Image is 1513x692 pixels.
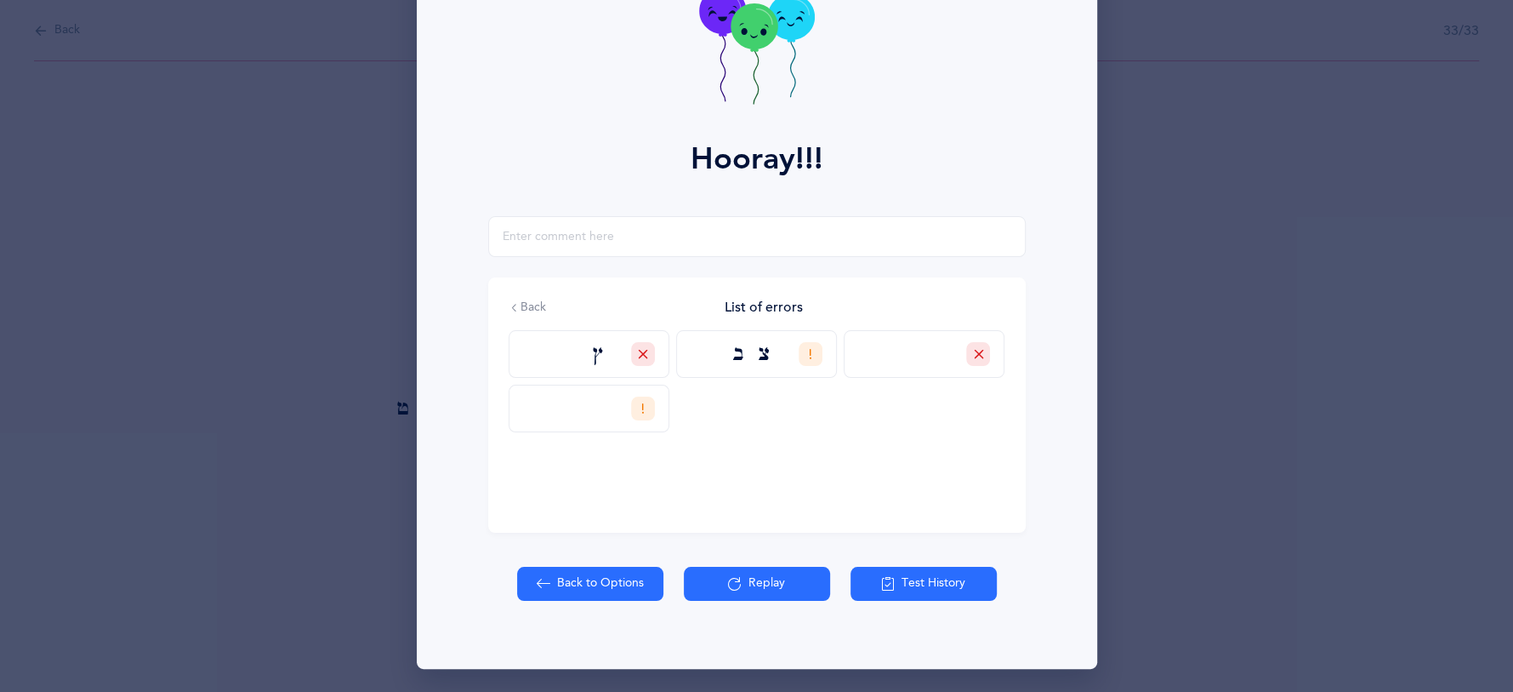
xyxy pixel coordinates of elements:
button: Back [509,300,546,317]
div: Hooray!!! [691,136,823,182]
button: Back to Options [517,567,663,601]
span: ט [397,395,614,423]
span: ץ [593,340,614,369]
span: ב [732,340,949,369]
div: List of errors [725,298,803,317]
input: Enter comment here [488,216,1026,257]
button: Test History [850,567,997,601]
button: Replay [684,567,830,601]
